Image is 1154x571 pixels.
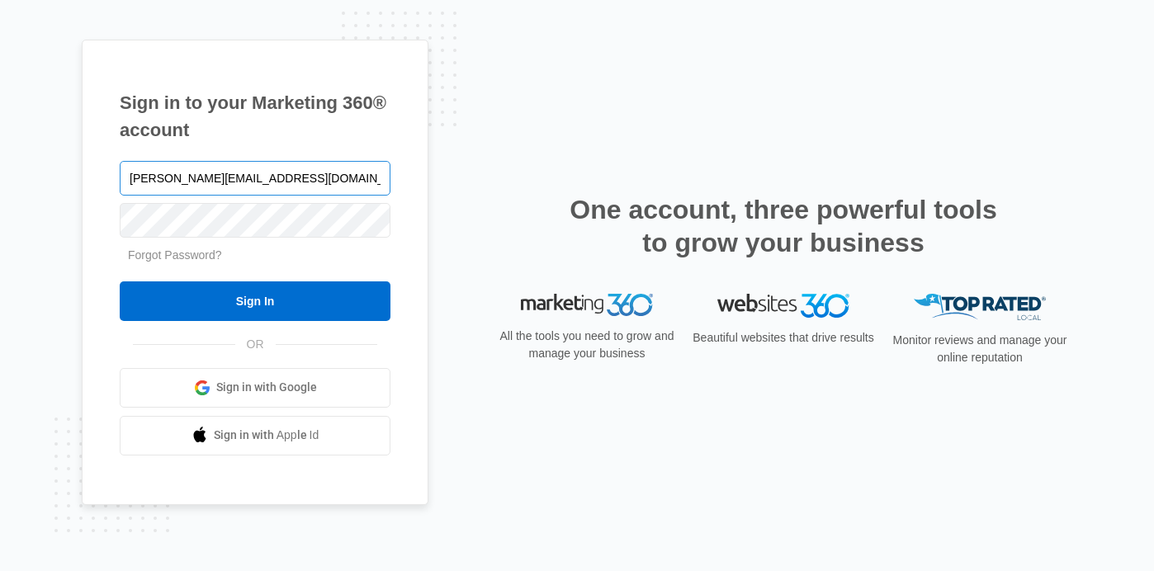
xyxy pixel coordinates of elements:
p: Monitor reviews and manage your online reputation [887,332,1072,366]
a: Sign in with Apple Id [120,416,390,455]
img: Marketing 360 [521,294,653,317]
h2: One account, three powerful tools to grow your business [565,193,1002,259]
p: All the tools you need to grow and manage your business [494,328,679,362]
span: Sign in with Google [216,379,317,396]
a: Forgot Password? [128,248,222,262]
h1: Sign in to your Marketing 360® account [120,89,390,144]
img: Websites 360 [717,294,849,318]
input: Email [120,161,390,196]
img: Top Rated Local [914,294,1046,321]
a: Sign in with Google [120,368,390,408]
p: Beautiful websites that drive results [691,329,876,347]
span: Sign in with Apple Id [214,427,319,444]
input: Sign In [120,281,390,321]
span: OR [235,336,276,353]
